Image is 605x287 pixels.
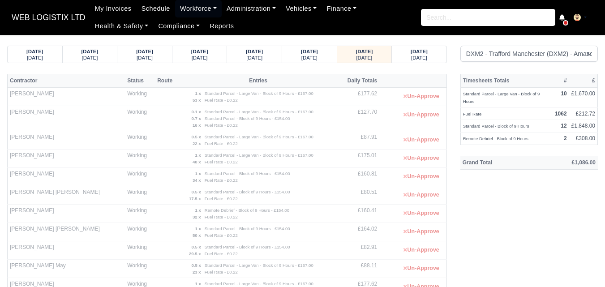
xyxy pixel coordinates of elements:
[191,134,201,139] strong: 0.5 x
[125,241,155,260] td: Working
[399,152,444,165] button: Un-Approve
[569,133,598,145] td: £308.00
[8,88,125,106] td: [PERSON_NAME]
[189,196,201,201] strong: 17.5 x
[195,281,201,286] strong: 1 x
[301,49,318,54] strong: [DATE]
[136,49,153,54] strong: [DATE]
[205,109,313,114] small: Standard Parcel - Large Van - Block of 9 Hours - £167.00
[193,214,201,219] strong: 32 x
[205,123,238,128] small: Fuel Rate - £0.22
[8,186,125,205] td: [PERSON_NAME] [PERSON_NAME]
[399,170,444,183] button: Un-Approve
[191,49,208,54] strong: [DATE]
[205,196,238,201] small: Fuel Rate - £0.22
[193,98,201,103] strong: 53 x
[153,17,205,35] a: Compliance
[191,189,201,194] strong: 0.5 x
[205,153,313,158] small: Standard Parcel - Large Van - Block of 9 Hours - £167.00
[560,244,605,287] div: Chat Widget
[337,223,379,241] td: £164.02
[82,55,98,60] small: [DATE]
[8,74,125,87] th: Contractor
[8,131,125,150] td: [PERSON_NAME]
[205,116,290,121] small: Standard Parcel - Block of 9 Hours - £154.00
[125,205,155,223] td: Working
[195,91,201,96] strong: 1 x
[195,171,201,176] strong: 1 x
[205,159,238,164] small: Fuel Rate - £0.22
[205,244,290,249] small: Standard Parcel - Block of 9 Hours - £154.00
[463,136,528,141] small: Remote Debrief - Block of 9 Hours
[125,88,155,106] td: Working
[569,88,598,108] td: £1,670.00
[205,171,290,176] small: Standard Parcel - Block of 9 Hours - £154.00
[8,205,125,223] td: [PERSON_NAME]
[337,74,379,87] th: Daily Totals
[191,109,201,114] strong: 0.1 x
[205,91,313,96] small: Standard Parcel - Large Van - Block of 9 Hours - £167.00
[125,74,155,87] th: Status
[356,55,372,60] small: [DATE]
[193,123,201,128] strong: 16 x
[193,233,201,238] strong: 50 x
[8,260,125,278] td: [PERSON_NAME] May
[155,74,180,87] th: Route
[460,74,553,87] th: Timesheets Totals
[205,178,238,183] small: Fuel Rate - £0.22
[8,223,125,241] td: [PERSON_NAME] [PERSON_NAME]
[26,49,43,54] strong: [DATE]
[82,49,99,54] strong: [DATE]
[411,49,428,54] strong: [DATE]
[205,214,238,219] small: Fuel Rate - £0.22
[195,153,201,158] strong: 1 x
[555,111,567,117] strong: 1062
[192,55,208,60] small: [DATE]
[561,90,566,97] strong: 10
[337,260,379,278] td: £88.11
[137,55,153,60] small: [DATE]
[205,17,239,35] a: Reports
[7,9,90,26] a: WEB LOGISTIX LTD
[460,156,536,170] th: Grand Total
[463,111,482,116] small: Fuel Rate
[569,74,598,87] th: £
[337,150,379,168] td: £175.01
[569,120,598,133] td: £1,848.00
[246,55,262,60] small: [DATE]
[399,207,444,220] button: Un-Approve
[205,281,313,286] small: Standard Parcel - Large Van - Block of 9 Hours - £167.00
[246,49,263,54] strong: [DATE]
[463,124,529,129] small: Standard Parcel - Block of 9 Hours
[205,208,289,213] small: Remote Debrief - Block of 9 Hours - £154.00
[125,223,155,241] td: Working
[205,270,238,274] small: Fuel Rate - £0.22
[90,17,154,35] a: Health & Safety
[399,108,444,121] button: Un-Approve
[195,208,201,213] strong: 1 x
[125,168,155,186] td: Working
[8,168,125,186] td: [PERSON_NAME]
[205,263,313,268] small: Standard Parcel - Large Van - Block of 9 Hours - £167.00
[411,55,427,60] small: [DATE]
[463,91,540,104] small: Standard Parcel - Large Van - Block of 9 Hours
[301,55,318,60] small: [DATE]
[337,186,379,205] td: £80.51
[356,49,373,54] strong: [DATE]
[27,55,43,60] small: [DATE]
[191,263,201,268] strong: 0.5 x
[399,188,444,201] button: Un-Approve
[193,270,201,274] strong: 23 x
[337,168,379,186] td: £160.81
[125,131,155,150] td: Working
[399,244,444,257] button: Un-Approve
[125,106,155,131] td: Working
[561,123,566,129] strong: 12
[553,74,569,87] th: #
[536,156,598,170] th: £1,086.00
[180,74,337,87] th: Entries
[8,150,125,168] td: [PERSON_NAME]
[337,88,379,106] td: £177.62
[205,134,313,139] small: Standard Parcel - Large Van - Block of 9 Hours - £167.00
